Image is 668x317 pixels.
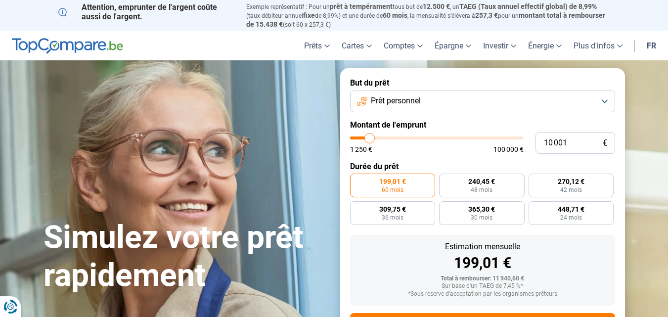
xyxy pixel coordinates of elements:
div: Total à rembourser: 11 940,60 € [358,275,607,282]
span: 100 000 € [493,146,524,153]
div: Sur base d'un TAEG de 7,45 %* [358,283,607,290]
div: 199,01 € [358,256,607,271]
span: fixe [303,11,315,19]
label: Montant de l'emprunt [350,120,615,130]
span: 257,3 € [475,11,498,19]
a: Prêts [298,31,336,60]
a: Cartes [336,31,378,60]
p: Attention, emprunter de l'argent coûte aussi de l'argent. [58,2,234,21]
img: TopCompare [12,38,123,54]
div: Estimation mensuelle [358,243,607,251]
a: fr [641,31,662,60]
span: 24 mois [560,215,582,221]
span: 199,01 € [379,178,406,185]
a: Plus d'infos [568,31,628,60]
label: Durée du prêt [350,162,615,171]
p: Exemple représentatif : Pour un tous but de , un (taux débiteur annuel de 8,99%) et une durée de ... [246,2,610,29]
h1: Simulez votre prêt rapidement [44,219,328,295]
button: Prêt personnel [350,91,615,112]
span: 36 mois [382,215,403,221]
span: 60 mois [382,187,403,193]
label: But du prêt [350,78,615,88]
span: 309,75 € [379,206,406,213]
div: *Sous réserve d'acceptation par les organismes prêteurs [358,291,607,298]
span: montant total à rembourser de 15.438 € [246,11,605,28]
span: 12.500 € [423,2,450,10]
a: Épargne [429,31,477,60]
span: 42 mois [560,187,582,193]
span: 240,45 € [468,178,495,185]
span: 365,30 € [468,206,495,213]
span: prêt à tempérament [330,2,393,10]
span: 448,71 € [558,206,584,213]
span: 270,12 € [558,178,584,185]
a: Énergie [522,31,568,60]
span: 30 mois [471,215,492,221]
span: 60 mois [383,11,407,19]
span: 48 mois [471,187,492,193]
span: Prêt personnel [371,95,421,106]
span: TAEG (Taux annuel effectif global) de 8,99% [459,2,597,10]
a: Investir [477,31,522,60]
a: Comptes [378,31,429,60]
span: € [603,139,607,147]
span: 1 250 € [350,146,372,153]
